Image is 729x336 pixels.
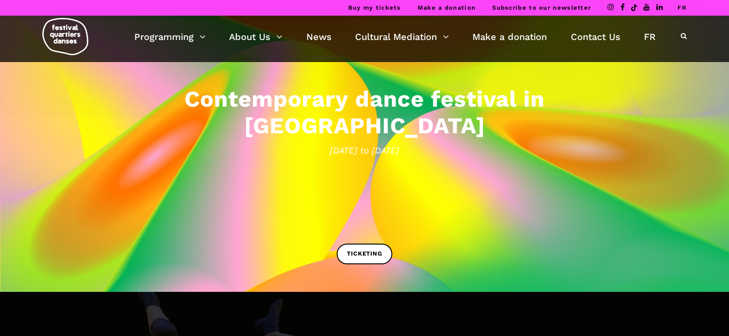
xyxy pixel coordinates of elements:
[677,4,687,11] a: FR
[134,29,206,45] a: Programming
[418,4,476,11] a: Make a donation
[229,29,282,45] a: About Us
[571,29,620,45] a: Contact Us
[492,4,591,11] a: Subscribe to our newsletter
[306,29,332,45] a: News
[348,4,401,11] a: Buy my tickets
[644,29,655,45] a: FR
[347,249,382,259] span: TICKETING
[472,29,547,45] a: Make a donation
[337,244,392,264] a: TICKETING
[80,85,650,139] h3: Contemporary dance festival in [GEOGRAPHIC_DATA]
[80,144,650,158] span: [DATE] to [DATE]
[42,18,88,55] img: logo-fqd-med
[355,29,449,45] a: Cultural Mediation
